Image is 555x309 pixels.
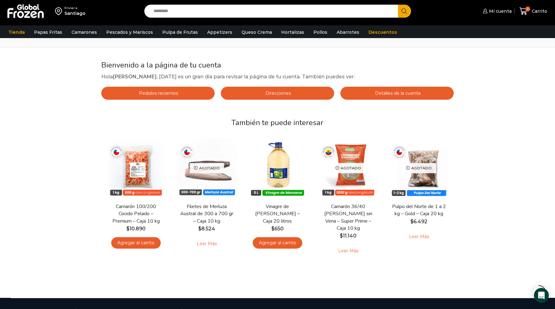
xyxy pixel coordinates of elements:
span: Detalles de la cuenta [374,90,421,96]
div: 3 / 7 [244,135,311,252]
div: Open Intercom Messenger [534,288,549,303]
div: 2 / 7 [173,135,240,254]
a: Filetes de Merluza Austral de 300 a 700 gr – Caja 10 kg [180,203,234,225]
a: Leé más sobre “Filetes de Merluza Austral de 300 a 700 gr - Caja 10 kg” [187,237,226,250]
a: Appetizers [204,26,235,38]
span: Carrito [530,8,547,14]
a: Hortalizas [278,26,307,38]
bdi: 8.524 [198,226,215,232]
a: Direcciones [221,87,334,100]
p: Agotado [190,163,224,173]
span: $ [271,226,274,232]
a: Queso Crema [238,26,275,38]
a: Mi cuenta [481,5,512,17]
span: Bienvenido a la página de tu cuenta [101,60,221,70]
bdi: 11.140 [340,233,356,239]
p: Agotado [331,163,365,173]
a: Agregar al carrito: “Camarón 100/200 Cocido Pelado - Premium - Caja 10 kg” [111,237,161,249]
a: Abarrotes [334,26,362,38]
span: Direcciones [264,90,291,96]
p: Hola , [DATE] es un gran día para revisar la página de tu cuenta. También puedes ver: [101,73,454,81]
a: Descuentos [365,26,400,38]
p: Agotado [402,163,436,173]
div: 6 / 7 [456,135,523,245]
div: Enviar a [64,6,85,10]
a: Camarones [68,26,100,38]
bdi: 10.890 [126,226,146,232]
a: Camarón 36/40 [PERSON_NAME] sin Vena – Super Prime – Caja 10 kg [321,203,375,232]
span: $ [126,226,129,232]
button: Search button [398,5,411,18]
bdi: 650 [271,226,284,232]
a: Agregar al carrito: “Vinagre de Manzana Higueras - Caja 20 litros” [253,237,302,249]
a: 2 Carrito [518,4,549,19]
div: 1 / 7 [102,135,170,252]
span: $ [340,233,343,239]
div: Santiago [64,10,85,16]
a: Pescados y Mariscos [103,26,156,38]
a: Pedidos recientes [101,87,215,100]
a: Leé más sobre “Pulpo del Norte de 1 a 2 kg - Gold - Caja 20 kg” [399,230,439,243]
span: $ [410,219,413,224]
img: address-field-icon.svg [55,6,64,16]
span: Mi cuenta [487,8,512,14]
span: $ [198,226,201,232]
bdi: 6.492 [410,219,427,224]
a: Vinagre de [PERSON_NAME] – Caja 20 litros [250,203,304,225]
a: Pollos [310,26,330,38]
a: Pulpa de Frutas [159,26,201,38]
a: Camarón 100/200 Cocido Pelado – Premium – Caja 10 kg [109,203,163,225]
a: Pulpo del Norte de 1 a 2 kg – Gold – Caja 20 kg [392,203,446,217]
strong: [PERSON_NAME] [113,74,157,80]
span: Pedidos recientes [138,90,178,96]
a: Leé más sobre “Camarón 36/40 Crudo Pelado sin Vena - Super Prime - Caja 10 kg” [329,244,368,257]
a: Tienda [5,26,28,38]
span: 2 [525,7,530,11]
a: Papas Fritas [31,26,65,38]
span: También te puede interesar [231,118,323,128]
div: 4 / 7 [314,135,382,261]
a: Detalles de la cuenta [340,87,454,100]
div: 5 / 7 [385,135,453,247]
